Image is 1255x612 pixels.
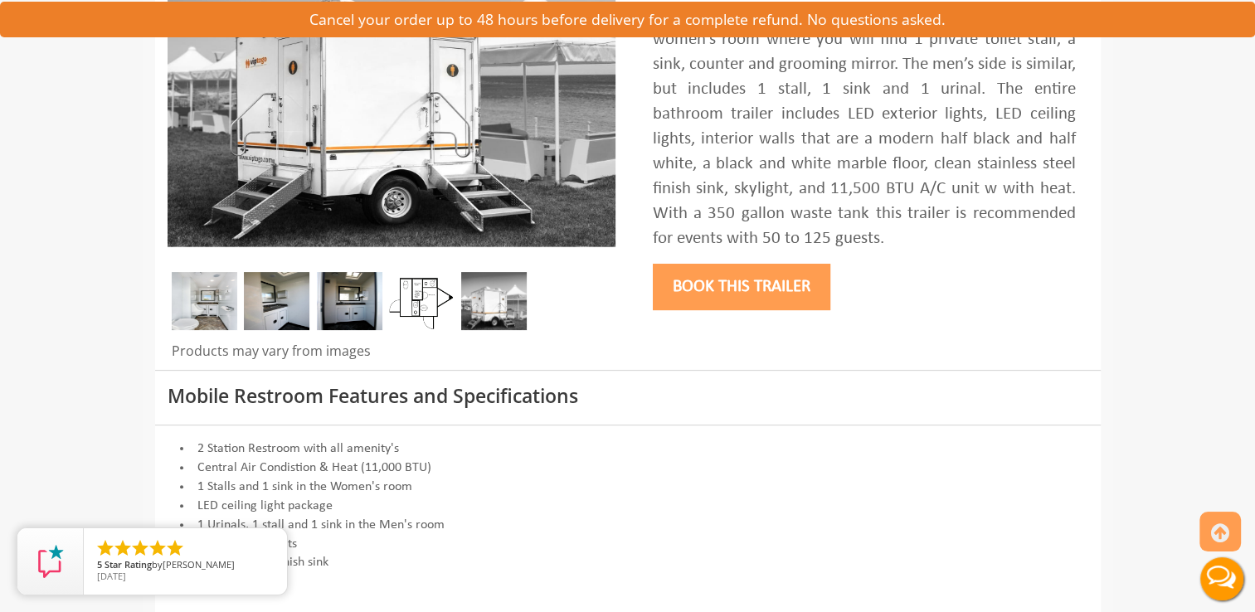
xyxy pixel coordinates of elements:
span: Star Rating [105,558,152,571]
li: Stainless steel finish sink [168,553,1088,572]
span: 5 [97,558,102,571]
li: LED ceiling light package [168,497,1088,516]
li:  [113,538,133,558]
li: Central Air Condistion & Heat (11,000 BTU) [168,459,1088,478]
img: DSC_0004_email [317,272,382,330]
h3: Mobile Restroom Features and Specifications [168,386,1088,406]
img: DSC_0016_email [244,272,309,330]
li:  [165,538,185,558]
li: LED exterior lights [168,535,1088,554]
span: by [97,560,274,571]
li:  [148,538,168,558]
img: Review Rating [34,545,67,578]
img: A mini restroom trailer with two separate stations and separate doors for males and females [461,272,527,330]
li: Skylight [168,572,1088,591]
div: Products may vary from images [168,342,615,370]
span: [DATE] [97,570,126,582]
img: Inside of complete restroom with a stall, a urinal, tissue holders, cabinets and mirror [172,272,237,330]
li: 1 Urinals, 1 stall and 1 sink in the Men's room [168,516,1088,535]
img: Floor Plan of 2 station Mini restroom with sink and toilet [389,272,455,330]
span: [PERSON_NAME] [163,558,235,571]
li:  [130,538,150,558]
li:  [95,538,115,558]
button: Live Chat [1189,546,1255,612]
li: 2 Station Restroom with all amenity's [168,440,1088,459]
li: 1 Stalls and 1 sink in the Women's room [168,478,1088,497]
button: Book this trailer [653,264,830,310]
